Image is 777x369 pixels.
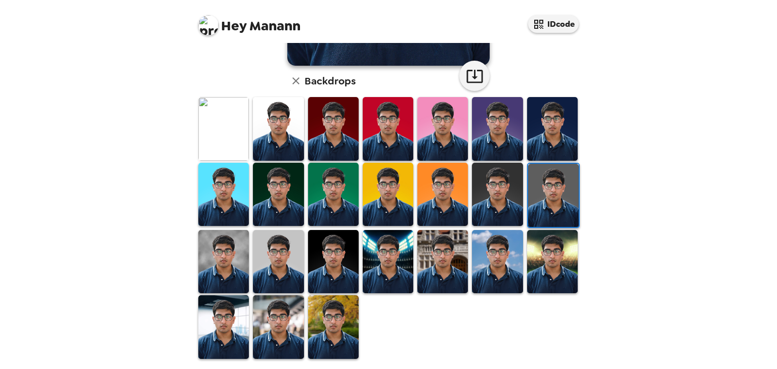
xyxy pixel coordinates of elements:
[528,15,579,33] button: IDcode
[198,15,219,35] img: profile pic
[198,10,300,33] span: Manann
[305,73,356,89] h6: Backdrops
[198,97,249,160] img: Original
[221,17,246,35] span: Hey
